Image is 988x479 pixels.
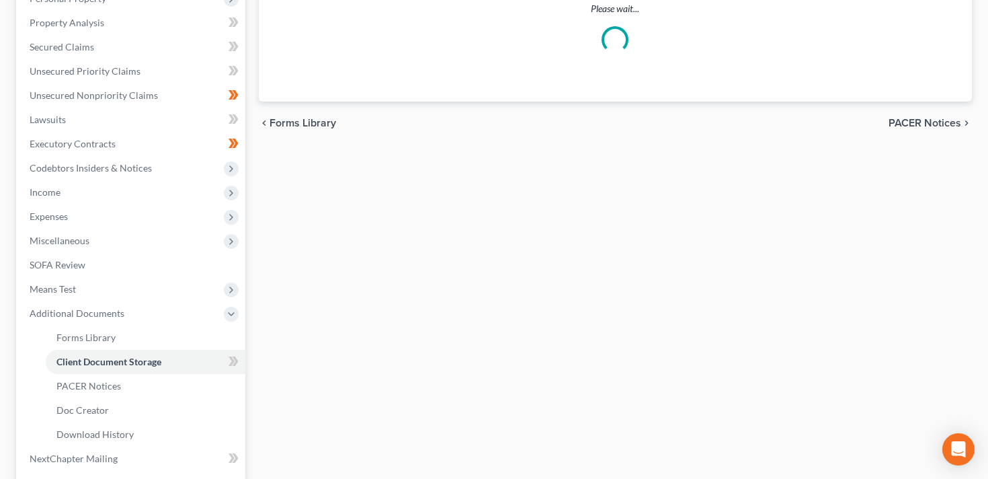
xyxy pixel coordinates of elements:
span: Forms Library [270,118,336,128]
span: PACER Notices [56,380,121,392]
a: PACER Notices [46,374,245,398]
span: Expenses [30,211,68,222]
a: Doc Creator [46,398,245,422]
span: Additional Documents [30,307,124,319]
span: Means Test [30,283,76,295]
i: chevron_right [961,118,972,128]
a: Client Document Storage [46,350,245,374]
span: Lawsuits [30,114,66,125]
i: chevron_left [259,118,270,128]
span: Forms Library [56,332,116,343]
a: Executory Contracts [19,132,245,156]
span: Property Analysis [30,17,104,28]
button: PACER Notices chevron_right [889,118,972,128]
span: Executory Contracts [30,138,116,149]
span: NextChapter Mailing [30,453,118,464]
span: Client Document Storage [56,356,161,367]
a: SOFA Review [19,253,245,277]
span: Unsecured Nonpriority Claims [30,89,158,101]
span: Codebtors Insiders & Notices [30,162,152,174]
a: Forms Library [46,326,245,350]
span: Secured Claims [30,41,94,52]
span: Doc Creator [56,404,109,416]
a: Unsecured Nonpriority Claims [19,83,245,108]
a: Download History [46,422,245,447]
span: SOFA Review [30,259,85,270]
span: PACER Notices [889,118,961,128]
p: Please wait... [278,2,954,15]
button: chevron_left Forms Library [259,118,336,128]
span: Unsecured Priority Claims [30,65,140,77]
a: Property Analysis [19,11,245,35]
a: NextChapter Mailing [19,447,245,471]
span: Miscellaneous [30,235,89,246]
a: Lawsuits [19,108,245,132]
span: Income [30,186,60,198]
div: Open Intercom Messenger [942,433,975,466]
a: Secured Claims [19,35,245,59]
a: Unsecured Priority Claims [19,59,245,83]
span: Download History [56,429,134,440]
